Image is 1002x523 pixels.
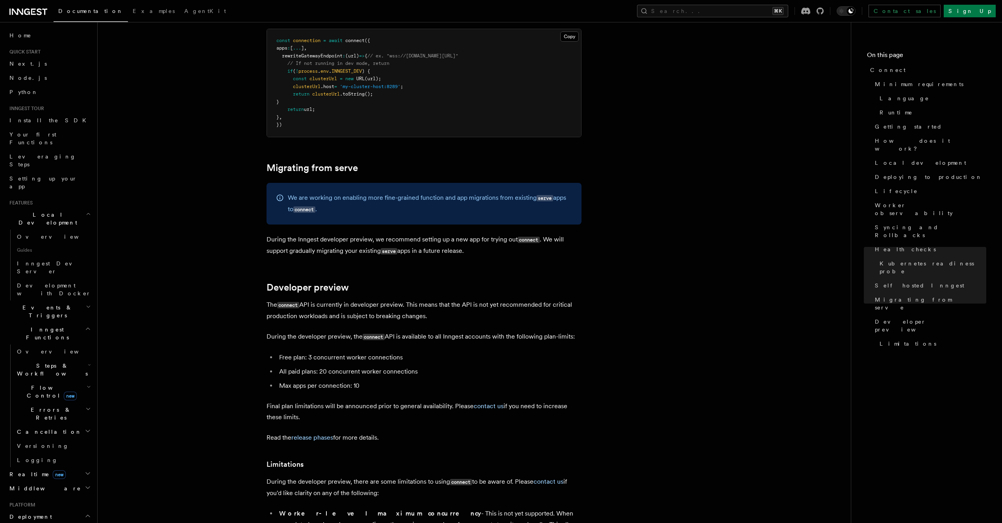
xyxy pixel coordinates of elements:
[14,359,93,381] button: Steps & Workflows
[560,31,579,42] button: Copy
[14,230,93,244] a: Overview
[17,348,98,355] span: Overview
[293,45,301,51] span: ...
[637,5,788,17] button: Search...⌘K
[872,198,986,220] a: Worker observability
[6,200,33,206] span: Features
[359,53,365,59] span: =>
[872,134,986,156] a: How does it work?
[343,53,345,59] span: :
[14,428,82,436] span: Cancellation
[293,206,315,213] code: connect
[282,53,343,59] span: rewriteGatewayEndpoint
[6,57,93,71] a: Next.js
[345,38,365,43] span: connect
[276,122,282,127] span: })
[365,91,373,97] span: ();
[334,84,337,89] span: =
[14,439,93,453] a: Versioning
[320,68,329,74] span: env
[9,117,91,123] span: Install the SDK
[17,443,69,449] span: Versioning
[17,234,98,240] span: Overview
[880,94,929,102] span: Language
[6,467,93,481] button: Realtimenew
[875,318,986,333] span: Developer preview
[279,510,481,517] strong: Worker-level maximum concurrency
[450,479,472,486] code: connect
[6,230,93,300] div: Local Development
[277,302,299,309] code: connect
[6,49,41,55] span: Quick start
[872,120,986,134] a: Getting started
[6,71,93,85] a: Node.js
[367,53,458,59] span: // ex. "wss://[DOMAIN_NAME][URL]"
[277,352,582,363] li: Free plan: 3 concurrent worker connections
[329,68,332,74] span: .
[323,38,326,43] span: =
[872,220,986,242] a: Syncing and Rollbacks
[872,77,986,91] a: Minimum requirements
[290,45,293,51] span: [
[6,481,93,495] button: Middleware
[9,89,38,95] span: Python
[6,470,66,478] span: Realtime
[872,293,986,315] a: Migrating from serve
[276,114,279,120] span: }
[14,381,93,403] button: Flow Controlnew
[287,61,389,66] span: // If not running in dev mode, return
[293,91,309,97] span: return
[875,282,964,289] span: Self hosted Inngest
[9,31,31,39] span: Home
[6,85,93,99] a: Python
[9,75,47,81] span: Node.js
[356,76,365,81] span: URL
[276,38,290,43] span: const
[537,195,553,202] code: serve
[365,53,367,59] span: {
[872,170,986,184] a: Deploying to production
[267,476,582,499] p: During the developer preview, there are some limitations to using to be aware of. Please if you'd...
[340,84,400,89] span: 'my-cluster-host:8289'
[6,300,93,322] button: Events & Triggers
[6,127,93,149] a: Your first Functions
[267,432,582,443] p: Read the for more details.
[296,68,298,74] span: !
[880,340,936,348] span: Limitations
[267,331,582,343] p: During the developer preview, the API is available to all Inngest accounts with the following pla...
[6,326,85,341] span: Inngest Functions
[345,53,359,59] span: (url)
[365,76,381,81] span: (url);
[17,457,58,463] span: Logging
[875,223,986,239] span: Syncing and Rollbacks
[287,107,304,112] span: return
[17,282,91,296] span: Development with Docker
[872,242,986,256] a: Health checks
[6,171,93,193] a: Setting up your app
[875,245,936,253] span: Health checks
[304,107,315,112] span: url;
[293,68,296,74] span: (
[6,502,35,508] span: Platform
[872,278,986,293] a: Self hosted Inngest
[880,109,913,116] span: Runtime
[277,366,582,377] li: All paid plans: 20 concurrent worker connections
[14,403,93,425] button: Errors & Retries
[872,315,986,337] a: Developer preview
[9,175,77,190] span: Setting up your app
[301,45,304,51] span: ]
[875,187,918,195] span: Lifecycle
[276,99,279,105] span: }
[875,296,986,311] span: Migrating from serve
[872,156,986,170] a: Local development
[876,91,986,105] a: Language
[184,8,226,14] span: AgentKit
[875,80,963,88] span: Minimum requirements
[365,38,370,43] span: ({
[6,105,44,112] span: Inngest tour
[53,470,66,479] span: new
[133,8,175,14] span: Examples
[288,192,572,215] p: We are working on enabling more fine-grained function and app migrations from existing apps to .
[293,84,320,89] span: clusterUrl
[58,8,123,14] span: Documentation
